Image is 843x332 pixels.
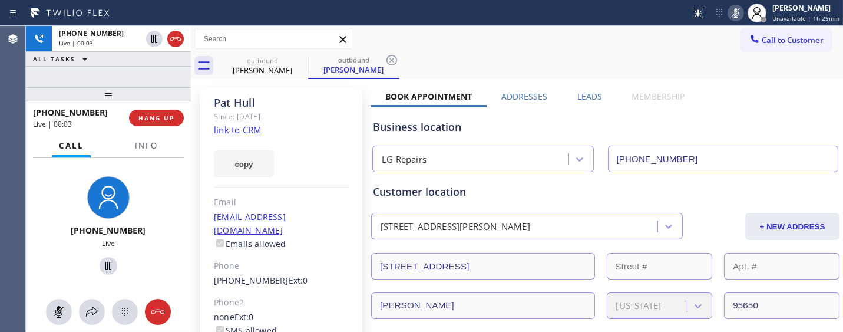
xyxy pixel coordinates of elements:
[59,39,93,47] span: Live | 00:03
[745,213,839,240] button: + NEW ADDRESS
[214,96,349,110] div: Pat Hull
[607,253,713,280] input: Street #
[138,114,174,122] span: HANG UP
[289,275,308,286] span: Ext: 0
[214,296,349,310] div: Phone2
[381,220,530,234] div: [STREET_ADDRESS][PERSON_NAME]
[167,31,184,47] button: Hang up
[382,153,427,166] div: LG Repairs
[309,55,398,64] div: outbound
[214,196,349,209] div: Email
[52,134,91,157] button: Call
[728,5,744,21] button: Mute
[100,257,117,275] button: Hold Customer
[371,253,595,280] input: Address
[128,134,165,157] button: Info
[772,3,839,13] div: [PERSON_NAME]
[741,29,831,51] button: Call to Customer
[33,107,108,118] span: [PHONE_NUMBER]
[632,91,685,102] label: Membership
[129,110,184,126] button: HANG UP
[102,238,115,248] span: Live
[371,292,595,319] input: City
[724,292,839,319] input: ZIP
[33,55,75,63] span: ALL TASKS
[234,311,254,323] span: Ext: 0
[577,91,602,102] label: Leads
[195,29,353,48] input: Search
[214,124,262,136] a: link to CRM
[214,238,286,249] label: Emails allowed
[218,52,307,79] div: Pat Hull
[214,150,274,177] button: copy
[214,110,349,123] div: Since: [DATE]
[218,56,307,65] div: outbound
[135,140,158,151] span: Info
[214,211,286,236] a: [EMAIL_ADDRESS][DOMAIN_NAME]
[214,259,349,273] div: Phone
[214,275,289,286] a: [PHONE_NUMBER]
[26,52,99,66] button: ALL TASKS
[79,299,105,325] button: Open directory
[385,91,472,102] label: Book Appointment
[59,140,84,151] span: Call
[772,14,839,22] span: Unavailable | 1h 29min
[216,239,224,247] input: Emails allowed
[501,91,547,102] label: Addresses
[724,253,839,280] input: Apt. #
[218,65,307,75] div: [PERSON_NAME]
[59,28,124,38] span: [PHONE_NUMBER]
[146,31,163,47] button: Hold Customer
[762,35,824,45] span: Call to Customer
[46,299,72,325] button: Mute
[71,225,146,236] span: [PHONE_NUMBER]
[33,119,72,129] span: Live | 00:03
[112,299,138,325] button: Open dialpad
[373,119,838,135] div: Business location
[309,64,398,75] div: [PERSON_NAME]
[309,52,398,78] div: Pat Hull
[145,299,171,325] button: Hang up
[373,184,838,200] div: Customer location
[608,146,839,172] input: Phone Number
